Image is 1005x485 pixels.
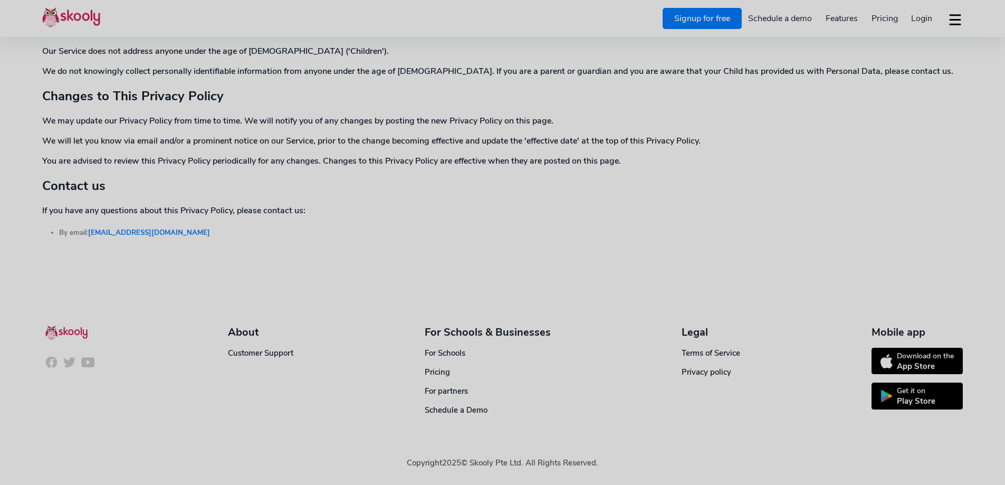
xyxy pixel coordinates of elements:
[59,228,963,237] h5: By email:
[45,325,88,340] img: Skooly
[42,45,963,57] p: Our Service does not address anyone under the age of [DEMOGRAPHIC_DATA] ('Children').
[897,361,954,372] div: App Store
[425,325,551,339] div: For Schools & Businesses
[872,348,963,375] a: Download on theApp Store
[42,135,963,147] p: We will let you know via email and/or a prominent notice on our Service, prior to the change beco...
[425,386,468,396] a: For partners
[897,386,935,396] div: Get it on
[42,155,963,167] p: You are advised to review this Privacy Policy periodically for any changes. Changes to this Priva...
[228,325,293,339] div: About
[865,10,905,27] a: Pricing
[880,390,893,402] img: icon-playstore
[45,356,58,369] img: icon-facebook
[88,228,210,237] a: [EMAIL_ADDRESS][DOMAIN_NAME]
[872,325,963,339] div: Mobile app
[911,13,932,24] span: Login
[682,367,731,377] a: Privacy policy
[442,458,461,468] span: 2025
[682,325,740,339] div: Legal
[42,415,963,485] div: Copyright © Skooly Pte Ltd. All Rights Reserved.
[42,177,963,194] h2: Contact us
[663,8,742,29] a: Signup for free
[897,351,954,361] div: Download on the
[42,115,963,127] p: We may update our Privacy Policy from time to time. We will notify you of any changes by posting ...
[63,356,76,369] img: icon-twitter
[682,348,740,358] a: Terms of Service
[42,7,100,27] img: Skooly
[228,348,293,358] a: Customer Support
[42,88,963,104] h2: Changes to This Privacy Policy
[872,383,963,410] a: Get it onPlay Store
[947,7,963,32] button: dropdown menu
[880,354,893,368] img: icon-appstore
[425,405,487,415] a: Schedule a Demo
[897,396,935,406] div: Play Store
[819,10,865,27] a: Features
[42,205,963,216] p: If you have any questions about this Privacy Policy, please contact us:
[904,10,939,27] a: Login
[425,367,450,377] a: Pricing
[425,348,465,358] a: For Schools
[742,10,819,27] a: Schedule a demo
[42,65,963,77] p: We do not knowingly collect personally identifiable information from anyone under the age of [DEM...
[872,13,898,24] span: Pricing
[81,356,94,369] img: icon-youtube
